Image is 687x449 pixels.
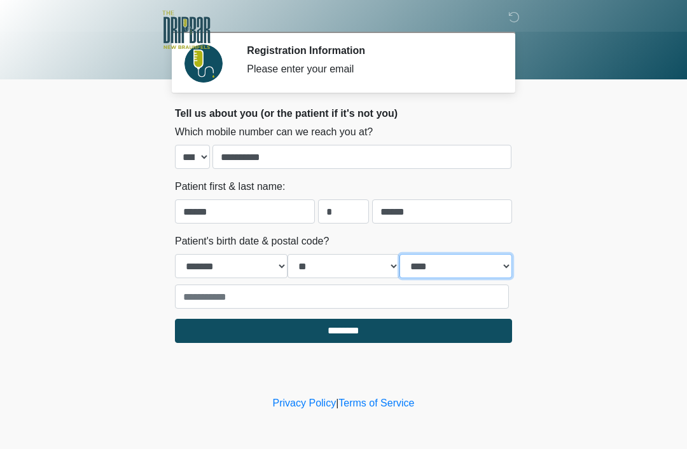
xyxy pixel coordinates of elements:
img: Agent Avatar [184,44,223,83]
div: Please enter your email [247,62,493,77]
label: Which mobile number can we reach you at? [175,124,373,140]
label: Patient's birth date & postal code? [175,234,329,249]
a: | [336,398,338,408]
a: Terms of Service [338,398,414,408]
h2: Tell us about you (or the patient if it's not you) [175,107,512,119]
img: The DRIPBaR - New Braunfels Logo [162,10,211,51]
a: Privacy Policy [273,398,337,408]
label: Patient first & last name: [175,179,285,194]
